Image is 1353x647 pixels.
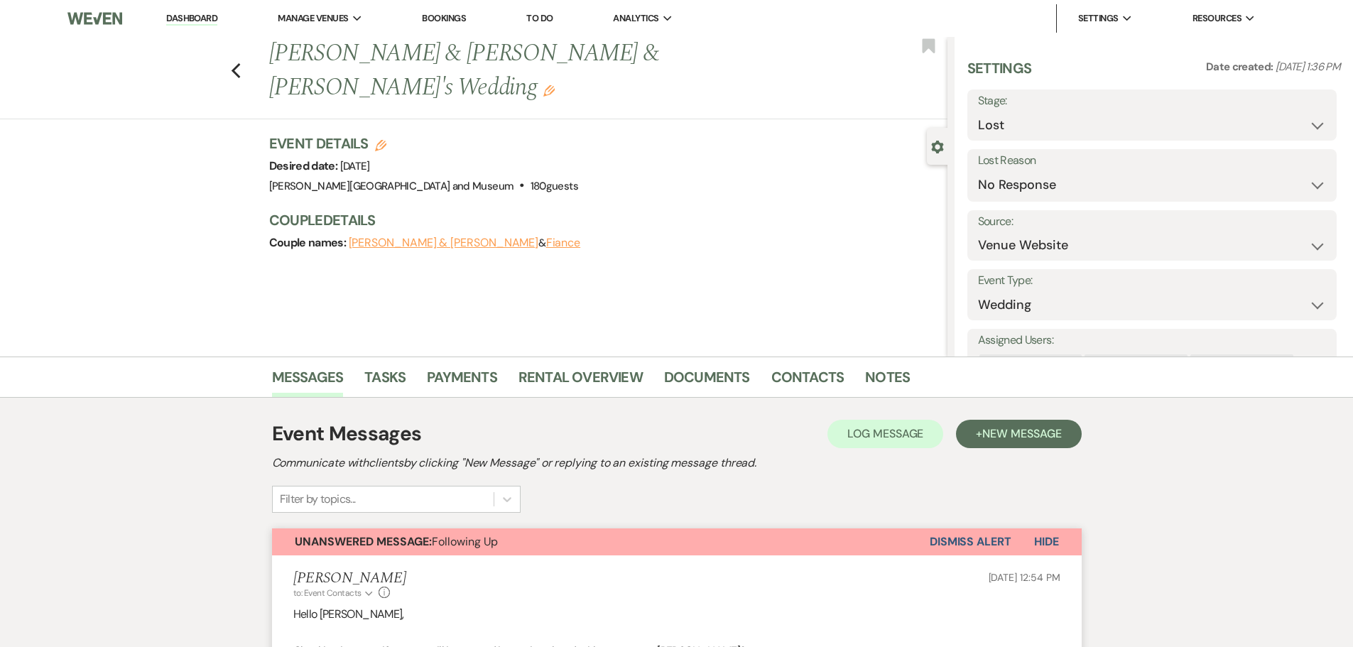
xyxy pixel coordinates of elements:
[956,420,1081,448] button: +New Message
[1190,354,1278,375] div: [PERSON_NAME]
[543,84,555,97] button: Edit
[166,12,217,26] a: Dashboard
[293,587,375,599] button: to: Event Contacts
[272,419,422,449] h1: Event Messages
[293,605,1060,624] p: Hello [PERSON_NAME],
[865,366,910,397] a: Notes
[546,237,581,249] button: Fiance
[269,37,806,104] h1: [PERSON_NAME] & [PERSON_NAME] & [PERSON_NAME]'s Wedding
[518,366,643,397] a: Rental Overview
[1192,11,1241,26] span: Resources
[978,151,1326,171] label: Lost Reason
[531,179,578,193] span: 180 guests
[269,235,349,250] span: Couple names:
[269,210,933,230] h3: Couple Details
[978,271,1326,291] label: Event Type:
[293,570,406,587] h5: [PERSON_NAME]
[67,4,121,33] img: Weven Logo
[364,366,406,397] a: Tasks
[349,237,539,249] button: [PERSON_NAME] & [PERSON_NAME]
[278,11,348,26] span: Manage Venues
[295,534,498,549] span: Following Up
[269,158,340,173] span: Desired date:
[978,91,1326,112] label: Stage:
[340,159,370,173] span: [DATE]
[427,366,497,397] a: Payments
[349,236,581,250] span: &
[1034,534,1059,549] span: Hide
[967,58,1032,89] h3: Settings
[982,426,1061,441] span: New Message
[827,420,943,448] button: Log Message
[978,212,1326,232] label: Source:
[293,587,362,599] span: to: Event Contacts
[1206,60,1276,74] span: Date created:
[272,366,344,397] a: Messages
[979,354,1067,375] div: [PERSON_NAME]
[269,134,578,153] h3: Event Details
[989,571,1060,584] span: [DATE] 12:54 PM
[272,528,930,555] button: Unanswered Message:Following Up
[526,12,553,24] a: To Do
[1276,60,1340,74] span: [DATE] 1:36 PM
[272,455,1082,472] h2: Communicate with clients by clicking "New Message" or replying to an existing message thread.
[664,366,750,397] a: Documents
[1078,11,1119,26] span: Settings
[1011,528,1082,555] button: Hide
[1085,354,1172,375] div: [PERSON_NAME]
[930,528,1011,555] button: Dismiss Alert
[269,179,514,193] span: [PERSON_NAME][GEOGRAPHIC_DATA] and Museum
[847,426,923,441] span: Log Message
[771,366,844,397] a: Contacts
[613,11,658,26] span: Analytics
[931,139,944,153] button: Close lead details
[280,491,356,508] div: Filter by topics...
[978,330,1326,351] label: Assigned Users:
[295,534,432,549] strong: Unanswered Message:
[422,12,466,24] a: Bookings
